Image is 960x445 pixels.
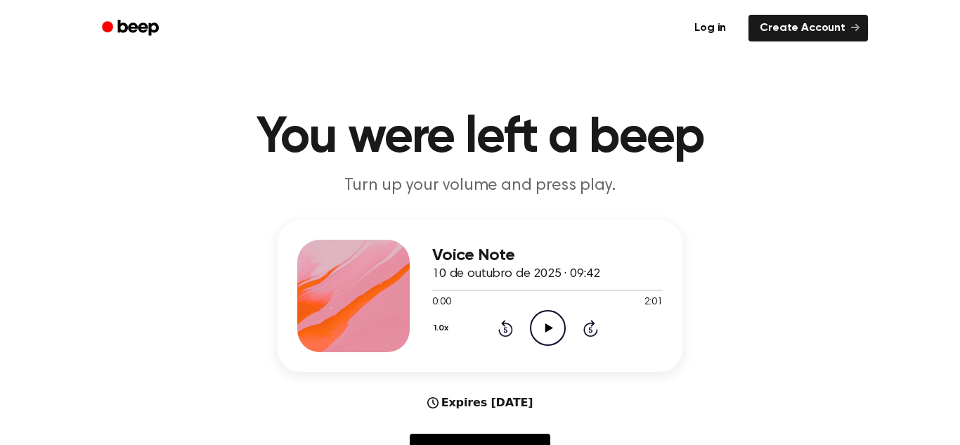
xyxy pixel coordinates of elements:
[432,246,663,265] h3: Voice Note
[92,15,171,42] a: Beep
[432,268,599,280] span: 10 de outubro de 2025 · 09:42
[427,394,533,411] div: Expires [DATE]
[432,316,453,340] button: 1.0x
[680,12,740,44] a: Log in
[432,295,450,310] span: 0:00
[120,112,840,163] h1: You were left a beep
[644,295,663,310] span: 2:01
[210,174,750,198] p: Turn up your volume and press play.
[748,15,868,41] a: Create Account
